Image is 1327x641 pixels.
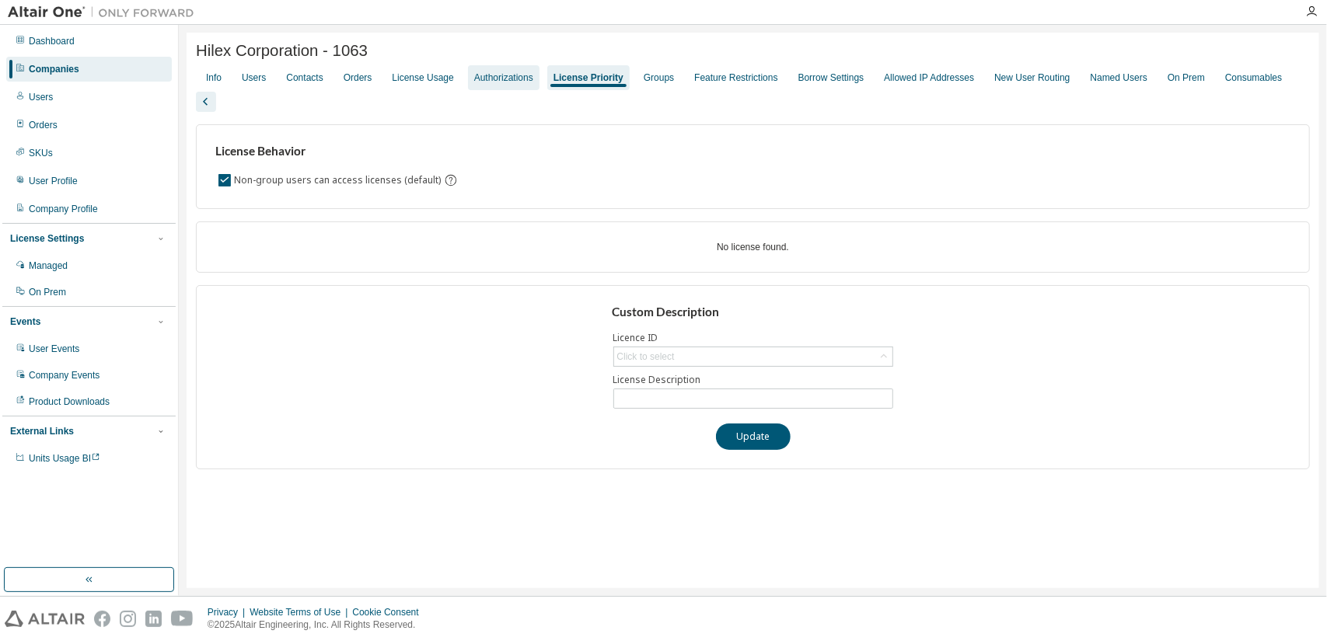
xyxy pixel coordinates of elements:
[206,71,222,84] div: Info
[208,606,250,618] div: Privacy
[644,71,674,84] div: Groups
[29,453,100,464] span: Units Usage BI
[196,42,368,60] span: Hilex Corporation - 1063
[234,171,444,190] label: Non-group users can access licenses (default)
[716,423,791,450] button: Update
[29,395,110,408] div: Product Downloads
[1225,71,1282,84] div: Consumables
[694,71,777,84] div: Feature Restrictions
[8,5,202,20] img: Altair One
[612,305,894,320] h3: Custom Description
[29,343,79,355] div: User Events
[215,144,456,159] h3: License Behavior
[215,241,1290,253] div: No license found.
[10,425,74,437] div: External Links
[171,611,194,627] img: youtube.svg
[392,71,453,84] div: License Usage
[145,611,162,627] img: linkedin.svg
[344,71,372,84] div: Orders
[29,147,53,159] div: SKUs
[250,606,352,618] div: Website Terms of Use
[286,71,323,84] div: Contacts
[29,91,53,103] div: Users
[29,369,100,381] div: Company Events
[10,315,40,328] div: Events
[1168,71,1205,84] div: On Prem
[613,332,893,344] label: Licence ID
[29,63,79,75] div: Companies
[613,374,893,386] label: License Description
[29,260,68,272] div: Managed
[29,175,78,187] div: User Profile
[614,347,892,366] div: Click to select
[798,71,864,84] div: Borrow Settings
[10,232,84,245] div: License Settings
[444,173,458,187] svg: By default any user not assigned to any group can access any license. Turn this setting off to di...
[994,71,1070,84] div: New User Routing
[1091,71,1147,84] div: Named Users
[29,286,66,298] div: On Prem
[5,611,85,627] img: altair_logo.svg
[553,71,623,84] div: License Priority
[94,611,110,627] img: facebook.svg
[208,618,428,632] p: © 2025 Altair Engineering, Inc. All Rights Reserved.
[29,203,98,215] div: Company Profile
[120,611,136,627] img: instagram.svg
[474,71,533,84] div: Authorizations
[352,606,428,618] div: Cookie Consent
[617,350,675,363] div: Click to select
[242,71,266,84] div: Users
[884,71,974,84] div: Allowed IP Addresses
[29,119,58,131] div: Orders
[29,35,75,47] div: Dashboard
